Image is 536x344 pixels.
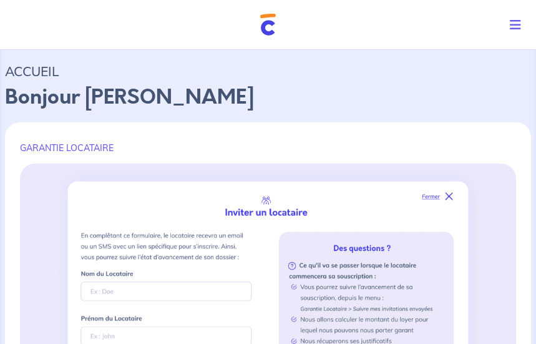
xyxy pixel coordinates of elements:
p: ACCUEIL [5,60,531,82]
button: Toggle navigation [500,9,536,41]
img: Cautioneo [260,14,276,36]
p: GARANTIE LOCATAIRE [20,142,516,154]
p: Bonjour [PERSON_NAME] [5,82,531,112]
